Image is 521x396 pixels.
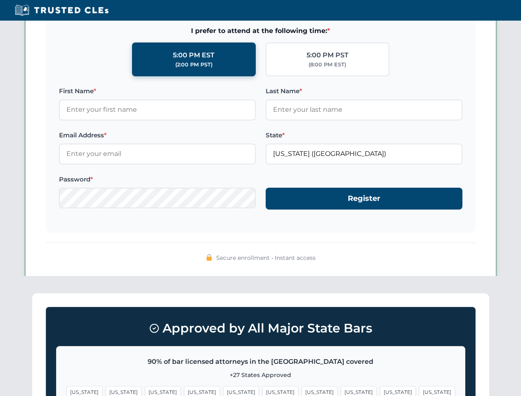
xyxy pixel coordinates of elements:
[59,99,256,120] input: Enter your first name
[56,317,465,339] h3: Approved by All Major State Bars
[266,188,462,210] button: Register
[266,130,462,140] label: State
[175,61,212,69] div: (2:00 PM PST)
[266,86,462,96] label: Last Name
[206,254,212,261] img: 🔒
[59,86,256,96] label: First Name
[309,61,346,69] div: (8:00 PM EST)
[59,130,256,140] label: Email Address
[59,144,256,164] input: Enter your email
[266,99,462,120] input: Enter your last name
[66,370,455,379] p: +27 States Approved
[216,253,316,262] span: Secure enrollment • Instant access
[173,50,215,61] div: 5:00 PM EST
[306,50,349,61] div: 5:00 PM PST
[266,144,462,164] input: Florida (FL)
[59,174,256,184] label: Password
[66,356,455,367] p: 90% of bar licensed attorneys in the [GEOGRAPHIC_DATA] covered
[12,4,111,16] img: Trusted CLEs
[59,26,462,36] span: I prefer to attend at the following time:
